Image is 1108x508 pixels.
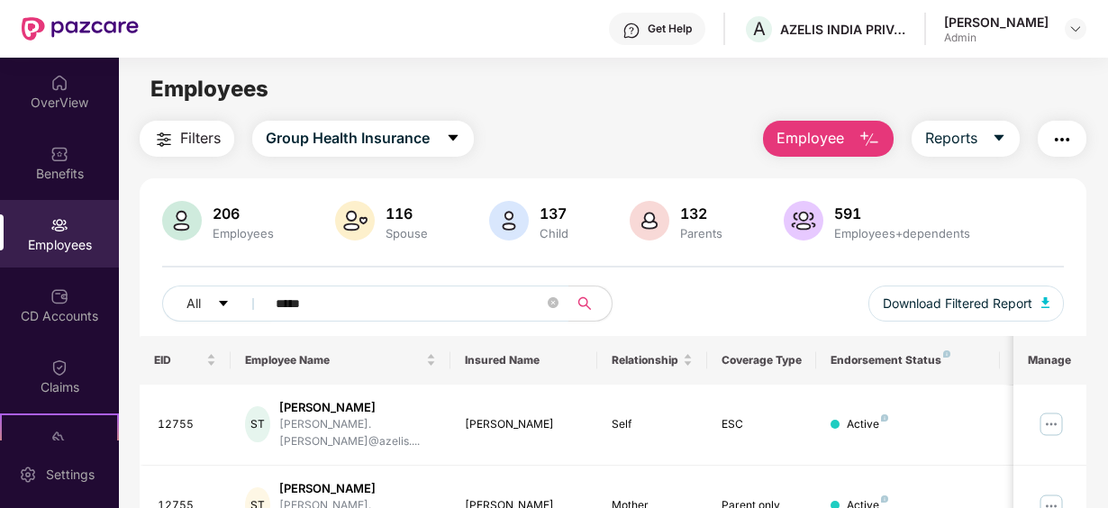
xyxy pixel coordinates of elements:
[780,21,906,38] div: AZELIS INDIA PRIVATE LIMITED
[335,201,375,240] img: svg+xml;base64,PHN2ZyB4bWxucz0iaHR0cDovL3d3dy53My5vcmcvMjAwMC9zdmciIHhtbG5zOnhsaW5rPSJodHRwOi8vd3...
[536,226,572,240] div: Child
[612,416,693,433] div: Self
[245,353,422,367] span: Employee Name
[158,416,217,433] div: 12755
[150,76,268,102] span: Employees
[612,353,679,367] span: Relationship
[1051,129,1073,150] img: svg+xml;base64,PHN2ZyB4bWxucz0iaHR0cDovL3d3dy53My5vcmcvMjAwMC9zdmciIHdpZHRoPSIyNCIgaGVpZ2h0PSIyNC...
[19,466,37,484] img: svg+xml;base64,PHN2ZyBpZD0iU2V0dGluZy0yMHgyMCIgeG1sbnM9Imh0dHA6Ly93d3cudzMub3JnLzIwMDAvc3ZnIiB3aW...
[548,295,559,313] span: close-circle
[50,430,68,448] img: svg+xml;base64,PHN2ZyB4bWxucz0iaHR0cDovL3d3dy53My5vcmcvMjAwMC9zdmciIHdpZHRoPSIyMSIgaGVpZ2h0PSIyMC...
[847,416,888,433] div: Active
[217,297,230,312] span: caret-down
[831,226,974,240] div: Employees+dependents
[209,204,277,222] div: 206
[140,336,232,385] th: EID
[722,416,803,433] div: ESC
[648,22,692,36] div: Get Help
[154,353,204,367] span: EID
[180,127,221,150] span: Filters
[868,286,1065,322] button: Download Filtered Report
[41,466,100,484] div: Settings
[1041,297,1050,308] img: svg+xml;base64,PHN2ZyB4bWxucz0iaHR0cDovL3d3dy53My5vcmcvMjAwMC9zdmciIHhtbG5zOnhsaW5rPSJodHRwOi8vd3...
[858,129,880,150] img: svg+xml;base64,PHN2ZyB4bWxucz0iaHR0cDovL3d3dy53My5vcmcvMjAwMC9zdmciIHhtbG5zOnhsaW5rPSJodHRwOi8vd3...
[50,74,68,92] img: svg+xml;base64,PHN2ZyBpZD0iSG9tZSIgeG1sbnM9Imh0dHA6Ly93d3cudzMub3JnLzIwMDAvc3ZnIiB3aWR0aD0iMjAiIG...
[50,287,68,305] img: svg+xml;base64,PHN2ZyBpZD0iQ0RfQWNjb3VudHMiIGRhdGEtbmFtZT0iQ0QgQWNjb3VudHMiIHhtbG5zPSJodHRwOi8vd3...
[231,336,450,385] th: Employee Name
[943,350,950,358] img: svg+xml;base64,PHN2ZyB4bWxucz0iaHR0cDovL3d3dy53My5vcmcvMjAwMC9zdmciIHdpZHRoPSI4IiBoZWlnaHQ9IjgiIH...
[186,294,201,313] span: All
[153,129,175,150] img: svg+xml;base64,PHN2ZyB4bWxucz0iaHR0cDovL3d3dy53My5vcmcvMjAwMC9zdmciIHdpZHRoPSIyNCIgaGVpZ2h0PSIyNC...
[677,204,726,222] div: 132
[279,480,437,497] div: [PERSON_NAME]
[925,127,977,150] span: Reports
[677,226,726,240] div: Parents
[992,131,1006,147] span: caret-down
[881,414,888,422] img: svg+xml;base64,PHN2ZyB4bWxucz0iaHR0cDovL3d3dy53My5vcmcvMjAwMC9zdmciIHdpZHRoPSI4IiBoZWlnaHQ9IjgiIH...
[489,201,529,240] img: svg+xml;base64,PHN2ZyB4bWxucz0iaHR0cDovL3d3dy53My5vcmcvMjAwMC9zdmciIHhtbG5zOnhsaW5rPSJodHRwOi8vd3...
[140,121,234,157] button: Filters
[162,201,202,240] img: svg+xml;base64,PHN2ZyB4bWxucz0iaHR0cDovL3d3dy53My5vcmcvMjAwMC9zdmciIHhtbG5zOnhsaW5rPSJodHRwOi8vd3...
[465,416,583,433] div: [PERSON_NAME]
[266,127,430,150] span: Group Health Insurance
[209,226,277,240] div: Employees
[597,336,707,385] th: Relationship
[753,18,766,40] span: A
[763,121,894,157] button: Employee
[279,416,437,450] div: [PERSON_NAME].[PERSON_NAME]@azelis....
[536,204,572,222] div: 137
[50,216,68,234] img: svg+xml;base64,PHN2ZyBpZD0iRW1wbG95ZWVzIiB4bWxucz0iaHR0cDovL3d3dy53My5vcmcvMjAwMC9zdmciIHdpZHRoPS...
[548,297,559,308] span: close-circle
[944,31,1049,45] div: Admin
[382,204,431,222] div: 116
[1037,410,1066,439] img: manageButton
[707,336,817,385] th: Coverage Type
[252,121,474,157] button: Group Health Insurancecaret-down
[50,145,68,163] img: svg+xml;base64,PHN2ZyBpZD0iQmVuZWZpdHMiIHhtbG5zPSJodHRwOi8vd3d3LnczLm9yZy8yMDAwL3N2ZyIgd2lkdGg9Ij...
[777,127,844,150] span: Employee
[568,296,603,311] span: search
[831,353,985,367] div: Endorsement Status
[784,201,823,240] img: svg+xml;base64,PHN2ZyB4bWxucz0iaHR0cDovL3d3dy53My5vcmcvMjAwMC9zdmciIHhtbG5zOnhsaW5rPSJodHRwOi8vd3...
[450,336,597,385] th: Insured Name
[831,204,974,222] div: 591
[568,286,613,322] button: search
[50,358,68,376] img: svg+xml;base64,PHN2ZyBpZD0iQ2xhaW0iIHhtbG5zPSJodHRwOi8vd3d3LnczLm9yZy8yMDAwL3N2ZyIgd2lkdGg9IjIwIi...
[883,294,1032,313] span: Download Filtered Report
[630,201,669,240] img: svg+xml;base64,PHN2ZyB4bWxucz0iaHR0cDovL3d3dy53My5vcmcvMjAwMC9zdmciIHhtbG5zOnhsaW5rPSJodHRwOi8vd3...
[162,286,272,322] button: Allcaret-down
[912,121,1020,157] button: Reportscaret-down
[446,131,460,147] span: caret-down
[245,406,269,442] div: ST
[279,399,437,416] div: [PERSON_NAME]
[622,22,640,40] img: svg+xml;base64,PHN2ZyBpZD0iSGVscC0zMngzMiIgeG1sbnM9Imh0dHA6Ly93d3cudzMub3JnLzIwMDAvc3ZnIiB3aWR0aD...
[1068,22,1083,36] img: svg+xml;base64,PHN2ZyBpZD0iRHJvcGRvd24tMzJ4MzIiIHhtbG5zPSJodHRwOi8vd3d3LnczLm9yZy8yMDAwL3N2ZyIgd2...
[944,14,1049,31] div: [PERSON_NAME]
[1013,336,1086,385] th: Manage
[22,17,139,41] img: New Pazcare Logo
[382,226,431,240] div: Spouse
[881,495,888,503] img: svg+xml;base64,PHN2ZyB4bWxucz0iaHR0cDovL3d3dy53My5vcmcvMjAwMC9zdmciIHdpZHRoPSI4IiBoZWlnaHQ9IjgiIH...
